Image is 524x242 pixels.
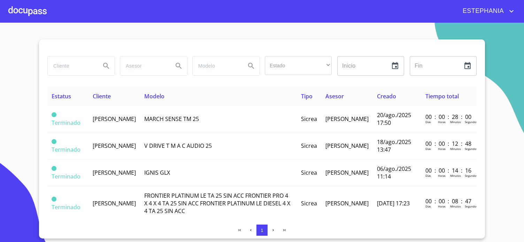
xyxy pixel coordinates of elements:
[325,169,369,176] span: [PERSON_NAME]
[301,142,317,150] span: Sicrea
[301,115,317,123] span: Sicrea
[52,197,56,202] span: Terminado
[52,173,80,180] span: Terminado
[425,120,431,124] p: Dias
[52,166,56,171] span: Terminado
[438,174,446,177] p: Horas
[450,204,461,208] p: Minutos
[425,204,431,208] p: Dias
[425,92,459,100] span: Tiempo total
[450,174,461,177] p: Minutos
[465,174,478,177] p: Segundos
[425,113,472,121] p: 00 : 00 : 28 : 00
[52,119,80,127] span: Terminado
[450,147,461,151] p: Minutos
[301,169,317,176] span: Sicrea
[52,92,71,100] span: Estatus
[170,58,187,74] button: Search
[144,115,199,123] span: MARCH SENSE TM 25
[243,58,260,74] button: Search
[465,204,478,208] p: Segundos
[93,199,136,207] span: [PERSON_NAME]
[93,169,136,176] span: [PERSON_NAME]
[325,199,369,207] span: [PERSON_NAME]
[144,142,212,150] span: V DRIVE T M A C AUDIO 25
[457,6,507,17] span: ESTEPHANIA
[425,197,472,205] p: 00 : 00 : 08 : 47
[377,92,396,100] span: Creado
[144,92,164,100] span: Modelo
[48,56,95,75] input: search
[425,167,472,174] p: 00 : 00 : 14 : 16
[120,56,168,75] input: search
[325,142,369,150] span: [PERSON_NAME]
[465,120,478,124] p: Segundos
[377,165,411,180] span: 06/ago./2025 11:14
[52,139,56,144] span: Terminado
[93,115,136,123] span: [PERSON_NAME]
[144,192,290,215] span: FRONTIER PLATINUM LE TA 25 SIN ACC FRONTIER PRO 4 X 4 X 4 TA 25 SIN ACC FRONTIER PLATINUM LE DIES...
[425,147,431,151] p: Dias
[144,169,170,176] span: IGNIS GLX
[465,147,478,151] p: Segundos
[425,174,431,177] p: Dias
[52,203,80,211] span: Terminado
[261,228,263,233] span: 1
[93,92,111,100] span: Cliente
[425,140,472,148] p: 00 : 00 : 12 : 48
[93,142,136,150] span: [PERSON_NAME]
[256,225,268,236] button: 1
[193,56,240,75] input: search
[301,92,313,100] span: Tipo
[377,138,411,153] span: 18/ago./2025 13:47
[450,120,461,124] p: Minutos
[265,56,332,75] div: ​
[438,147,446,151] p: Horas
[377,111,411,127] span: 20/ago./2025 17:50
[438,120,446,124] p: Horas
[377,199,410,207] span: [DATE] 17:23
[301,199,317,207] span: Sicrea
[52,112,56,117] span: Terminado
[457,6,516,17] button: account of current user
[325,92,344,100] span: Asesor
[438,204,446,208] p: Horas
[98,58,115,74] button: Search
[325,115,369,123] span: [PERSON_NAME]
[52,146,80,153] span: Terminado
